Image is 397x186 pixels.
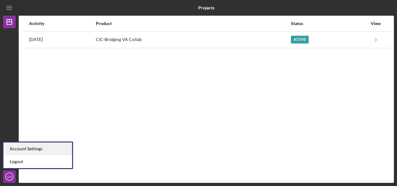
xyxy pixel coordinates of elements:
[29,21,95,26] div: Activity
[368,21,384,26] div: View
[7,175,12,178] text: CH
[3,170,16,183] button: CH
[3,155,72,168] a: Logout
[29,37,43,42] time: 2025-08-26 13:30
[96,21,290,26] div: Product
[3,142,72,155] div: Account Settings
[291,21,367,26] div: Status
[198,5,214,10] b: Projects
[291,36,309,44] div: Active
[96,32,290,48] div: CIC-Bridging VA Collab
